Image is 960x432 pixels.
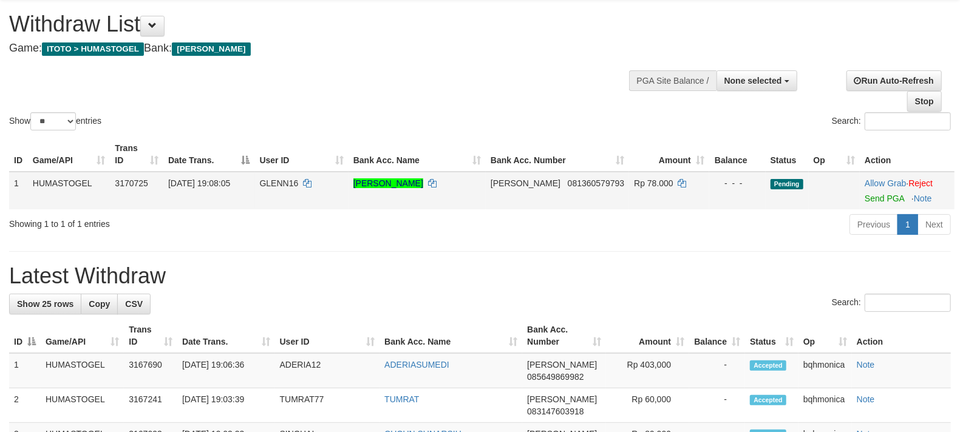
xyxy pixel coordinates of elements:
[527,360,597,370] span: [PERSON_NAME]
[865,178,908,188] span: ·
[914,194,932,203] a: Note
[117,294,151,314] a: CSV
[689,353,745,388] td: -
[846,70,942,91] a: Run Auto-Refresh
[606,319,689,353] th: Amount: activate to sort column ascending
[177,353,275,388] td: [DATE] 19:06:36
[486,137,629,172] th: Bank Acc. Number: activate to sort column ascending
[275,388,380,423] td: TUMRAT77
[9,264,951,288] h1: Latest Withdraw
[9,112,101,130] label: Show entries
[353,178,423,188] a: [PERSON_NAME]
[907,91,942,112] a: Stop
[606,388,689,423] td: Rp 60,000
[908,178,933,188] a: Reject
[9,12,628,36] h1: Withdraw List
[568,178,624,188] span: Copy 081360579793 to clipboard
[163,137,255,172] th: Date Trans.: activate to sort column descending
[9,42,628,55] h4: Game: Bank:
[857,394,875,404] a: Note
[9,388,41,423] td: 2
[527,394,597,404] span: [PERSON_NAME]
[172,42,250,56] span: [PERSON_NAME]
[124,388,177,423] td: 3167241
[629,137,709,172] th: Amount: activate to sort column ascending
[115,178,148,188] span: 3170725
[28,137,111,172] th: Game/API: activate to sort column ascending
[852,319,951,353] th: Action
[709,137,766,172] th: Balance
[384,394,419,404] a: TUMRAT
[41,353,124,388] td: HUMASTOGEL
[124,353,177,388] td: 3167690
[897,214,918,235] a: 1
[41,388,124,423] td: HUMASTOGEL
[865,194,904,203] a: Send PGA
[260,178,299,188] span: GLENN16
[798,319,852,353] th: Op: activate to sort column ascending
[380,319,522,353] th: Bank Acc. Name: activate to sort column ascending
[865,294,951,312] input: Search:
[527,372,584,382] span: Copy 085649869982 to clipboard
[177,319,275,353] th: Date Trans.: activate to sort column ascending
[527,407,584,416] span: Copy 083147603918 to clipboard
[771,179,803,189] span: Pending
[766,137,809,172] th: Status
[865,178,906,188] a: Allow Grab
[724,76,782,86] span: None selected
[9,294,81,314] a: Show 25 rows
[9,213,391,230] div: Showing 1 to 1 of 1 entries
[9,319,41,353] th: ID: activate to sort column descending
[629,70,717,91] div: PGA Site Balance /
[750,360,786,371] span: Accepted
[522,319,606,353] th: Bank Acc. Number: activate to sort column ascending
[689,319,745,353] th: Balance: activate to sort column ascending
[832,112,951,130] label: Search:
[606,353,689,388] td: Rp 403,000
[860,172,955,209] td: ·
[717,70,797,91] button: None selected
[849,214,898,235] a: Previous
[168,178,230,188] span: [DATE] 19:08:05
[110,137,163,172] th: Trans ID: activate to sort column ascending
[857,360,875,370] a: Note
[17,299,73,309] span: Show 25 rows
[42,42,144,56] span: ITOTO > HUMASTOGEL
[28,172,111,209] td: HUMASTOGEL
[865,112,951,130] input: Search:
[491,178,560,188] span: [PERSON_NAME]
[41,319,124,353] th: Game/API: activate to sort column ascending
[384,360,449,370] a: ADERIASUMEDI
[634,178,673,188] span: Rp 78.000
[917,214,951,235] a: Next
[714,177,761,189] div: - - -
[745,319,798,353] th: Status: activate to sort column ascending
[860,137,955,172] th: Action
[275,353,380,388] td: ADERIA12
[30,112,76,130] select: Showentries
[275,319,380,353] th: User ID: activate to sort column ascending
[9,172,28,209] td: 1
[9,137,28,172] th: ID
[177,388,275,423] td: [DATE] 19:03:39
[125,299,143,309] span: CSV
[9,353,41,388] td: 1
[750,395,786,405] span: Accepted
[809,137,860,172] th: Op: activate to sort column ascending
[689,388,745,423] td: -
[81,294,118,314] a: Copy
[798,388,852,423] td: bqhmonica
[89,299,110,309] span: Copy
[832,294,951,312] label: Search:
[798,353,852,388] td: bqhmonica
[124,319,177,353] th: Trans ID: activate to sort column ascending
[349,137,486,172] th: Bank Acc. Name: activate to sort column ascending
[255,137,349,172] th: User ID: activate to sort column ascending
